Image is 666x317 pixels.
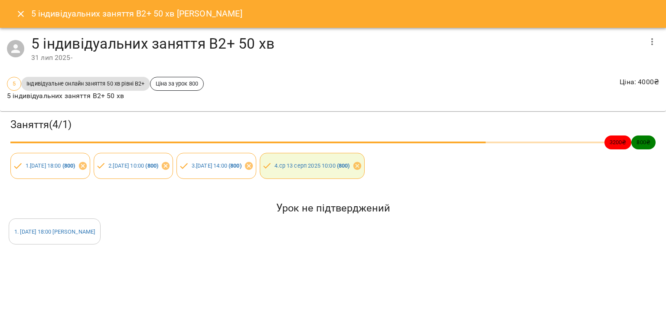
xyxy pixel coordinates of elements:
span: 800 ₴ [631,138,656,146]
b: ( 800 ) [62,162,75,169]
span: 3200 ₴ [604,138,632,146]
a: 4.ср 13 серп 2025 10:00 (800) [274,162,349,169]
a: 3.[DATE] 14:00 (800) [192,162,242,169]
a: 1.[DATE] 18:00 (800) [26,162,75,169]
span: Індивідуальне онлайн заняття 50 хв рівні В2+ [21,79,150,88]
p: 5 індивідуальних заняття В2+ 50 хв [7,91,204,101]
h3: Заняття ( 4 / 1 ) [10,118,656,132]
div: 4.ср 13 серп 2025 10:00 (800) [260,153,365,179]
b: ( 800 ) [145,162,158,169]
div: 31 лип 2025 - [31,53,642,63]
b: ( 800 ) [229,162,242,169]
h6: 5 індивідуальних заняття В2+ 50 хв [PERSON_NAME] [31,7,242,20]
h4: 5 індивідуальних заняття В2+ 50 хв [31,35,642,53]
span: 5 [7,79,21,88]
div: 1.[DATE] 18:00 (800) [10,153,90,179]
button: Close [10,3,31,24]
div: 2.[DATE] 10:00 (800) [94,153,173,179]
h5: Урок не підтверджений [9,201,657,215]
a: 2.[DATE] 10:00 (800) [108,162,158,169]
span: Ціна за урок 800 [150,79,203,88]
div: 3.[DATE] 14:00 (800) [176,153,256,179]
b: ( 800 ) [337,162,350,169]
a: 1. [DATE] 18:00 [PERSON_NAME] [14,228,95,235]
p: Ціна : 4000 ₴ [620,77,659,87]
